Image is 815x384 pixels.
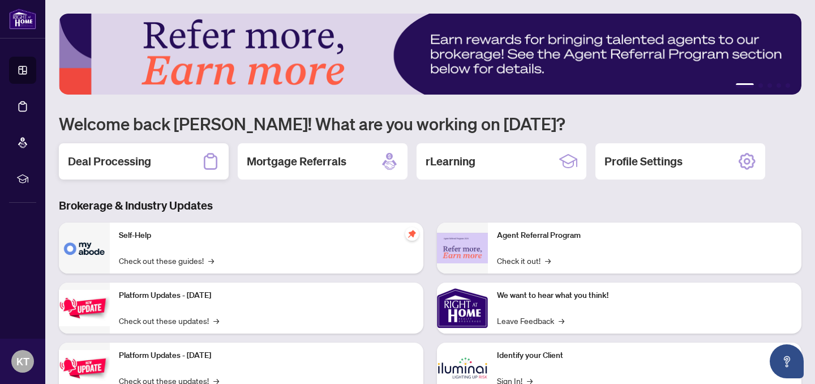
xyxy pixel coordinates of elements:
button: 4 [777,83,781,88]
h2: Mortgage Referrals [247,153,346,169]
h2: rLearning [426,153,475,169]
a: Check out these updates!→ [119,314,219,327]
img: Self-Help [59,223,110,274]
span: → [213,314,219,327]
span: → [545,254,551,267]
p: Agent Referral Program [497,229,792,242]
img: We want to hear what you think! [437,283,488,334]
p: Platform Updates - [DATE] [119,349,414,362]
h1: Welcome back [PERSON_NAME]! What are you working on [DATE]? [59,113,801,134]
h3: Brokerage & Industry Updates [59,198,801,214]
p: We want to hear what you think! [497,289,792,302]
p: Self-Help [119,229,414,242]
button: 1 [736,83,754,88]
img: Slide 0 [59,14,801,95]
button: 5 [786,83,790,88]
a: Check it out!→ [497,254,551,267]
a: Leave Feedback→ [497,314,564,327]
span: → [208,254,214,267]
a: Check out these guides!→ [119,254,214,267]
span: KT [16,353,29,369]
p: Identify your Client [497,349,792,362]
button: Open asap [770,344,804,378]
span: → [559,314,564,327]
button: 2 [758,83,763,88]
button: 3 [767,83,772,88]
h2: Deal Processing [68,153,151,169]
img: logo [9,8,36,29]
span: pushpin [405,227,419,241]
img: Agent Referral Program [437,233,488,264]
img: Platform Updates - July 21, 2025 [59,290,110,326]
h2: Profile Settings [604,153,683,169]
p: Platform Updates - [DATE] [119,289,414,302]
